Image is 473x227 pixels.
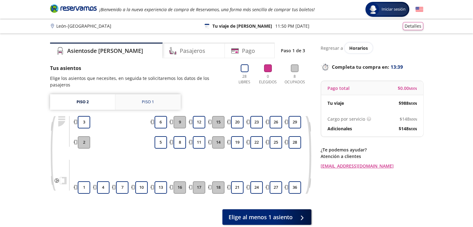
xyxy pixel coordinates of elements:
[180,47,205,55] h4: Pasajeros
[281,47,305,54] p: Paso 1 de 3
[231,116,243,128] button: 20
[321,163,423,169] a: [EMAIL_ADDRESS][DOMAIN_NAME]
[327,100,344,106] p: Tu viaje
[399,125,417,132] span: $ 148
[78,136,90,149] button: 2
[270,116,282,128] button: 26
[409,127,417,131] small: MXN
[116,181,128,194] button: 7
[283,74,307,85] p: 8 Ocupados
[250,116,263,128] button: 23
[400,116,417,122] span: $ 148
[50,75,230,88] p: Elige los asientos que necesites, en seguida te solicitaremos los datos de los pasajeros
[242,47,255,55] h4: Pago
[289,136,301,149] button: 28
[270,136,282,149] button: 25
[257,74,278,85] p: 0 Elegidos
[410,117,417,122] small: MXN
[155,181,167,194] button: 13
[212,116,225,128] button: 15
[270,181,282,194] button: 27
[135,181,148,194] button: 10
[174,116,186,128] button: 9
[321,63,423,71] p: Completa tu compra en :
[275,23,309,29] p: 11:50 PM [DATE]
[50,4,97,13] i: Brand Logo
[349,45,368,51] span: Horarios
[174,136,186,149] button: 8
[115,94,181,110] a: Piso 1
[155,136,167,149] button: 5
[236,74,253,85] p: 28 Libres
[193,181,205,194] button: 17
[212,136,225,149] button: 14
[50,4,97,15] a: Brand Logo
[321,43,423,53] div: Regresar a ver horarios
[409,86,417,91] small: MXN
[50,64,230,72] p: Tus asientos
[212,23,272,29] p: Tu viaje de [PERSON_NAME]
[327,85,350,91] p: Pago total
[78,116,90,128] button: 3
[437,191,467,221] iframe: Messagebird Livechat Widget
[56,23,111,29] p: León - [GEOGRAPHIC_DATA]
[229,213,293,221] span: Elige al menos 1 asiento
[231,181,243,194] button: 21
[321,146,423,153] p: ¿Te podemos ayudar?
[222,209,311,225] button: Elige al menos 1 asiento
[250,181,263,194] button: 24
[67,47,143,55] h4: Asientos de [PERSON_NAME]
[78,181,90,194] button: 1
[289,116,301,128] button: 29
[409,101,417,106] small: MXN
[212,181,225,194] button: 18
[403,22,423,30] button: Detalles
[99,7,315,12] em: ¡Bienvenido a la nueva experiencia de compra de Reservamos, una forma más sencilla de comprar tus...
[50,94,115,110] a: Piso 2
[193,136,205,149] button: 11
[142,99,154,105] div: Piso 1
[399,100,417,106] span: $ 988
[321,45,343,51] p: Regresar a
[327,125,352,132] p: Adicionales
[415,6,423,13] button: English
[250,136,263,149] button: 22
[193,116,205,128] button: 12
[398,85,417,91] span: $ 0.00
[97,181,109,194] button: 4
[321,153,423,160] p: Atención a clientes
[155,116,167,128] button: 6
[231,136,243,149] button: 19
[327,116,365,122] p: Cargo por servicio
[379,6,408,12] span: Iniciar sesión
[391,63,403,71] span: 13:39
[174,181,186,194] button: 16
[289,181,301,194] button: 36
